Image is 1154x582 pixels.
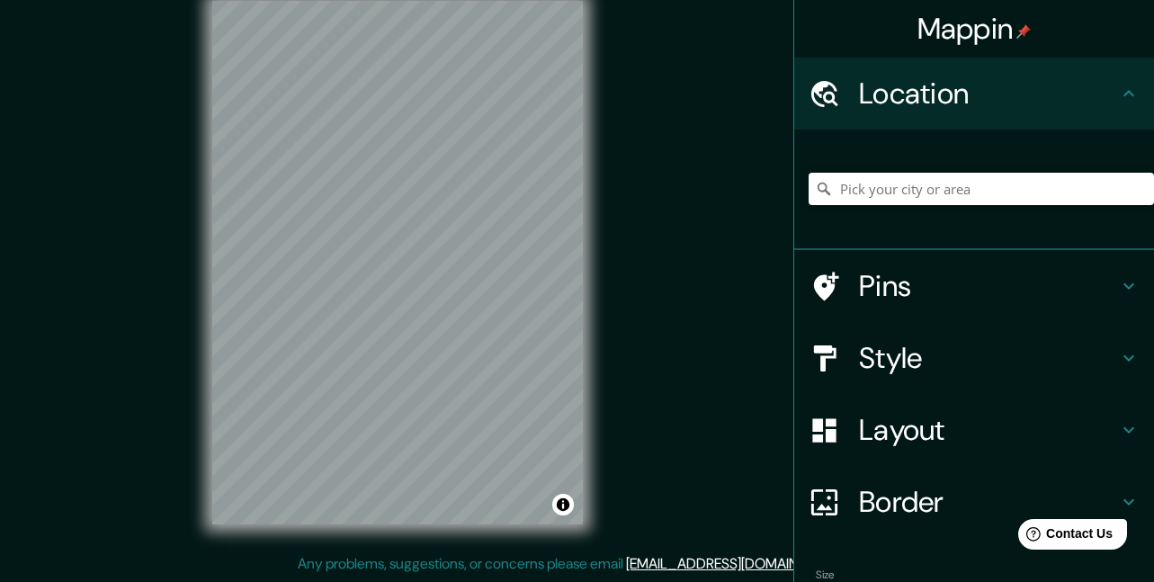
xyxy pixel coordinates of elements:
h4: Border [859,484,1118,520]
h4: Pins [859,268,1118,304]
input: Pick your city or area [809,173,1154,205]
div: Border [794,466,1154,538]
img: pin-icon.png [1016,24,1031,39]
canvas: Map [212,1,583,524]
div: Layout [794,394,1154,466]
h4: Style [859,340,1118,376]
h4: Mappin [917,11,1032,47]
button: Toggle attribution [552,494,574,515]
p: Any problems, suggestions, or concerns please email . [298,553,851,575]
div: Location [794,58,1154,130]
div: Style [794,322,1154,394]
iframe: Help widget launcher [994,512,1134,562]
div: Pins [794,250,1154,322]
a: [EMAIL_ADDRESS][DOMAIN_NAME] [626,554,848,573]
h4: Location [859,76,1118,112]
h4: Layout [859,412,1118,448]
